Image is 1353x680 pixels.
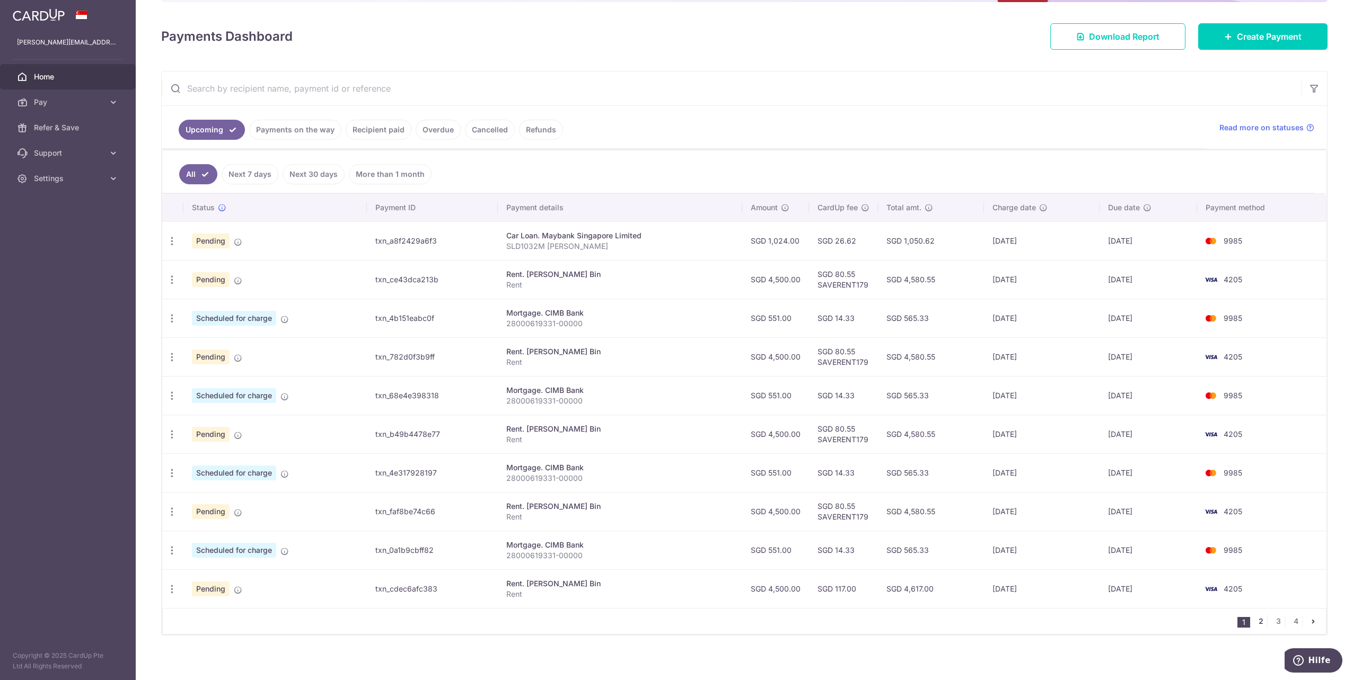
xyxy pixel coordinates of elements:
td: SGD 4,500.00 [742,415,809,453]
div: Car Loan. Maybank Singapore Limited [506,230,734,241]
td: SGD 80.55 SAVERENT179 [809,260,878,299]
a: 3 [1272,615,1285,628]
td: SGD 14.33 [809,453,878,492]
a: 2 [1254,615,1267,628]
td: SGD 551.00 [742,531,809,569]
td: [DATE] [984,492,1100,531]
a: Payments on the way [249,120,341,140]
th: Payment method [1197,194,1326,221]
td: [DATE] [984,569,1100,608]
td: SGD 4,500.00 [742,260,809,299]
td: SGD 26.62 [809,221,878,260]
p: Rent [506,512,734,522]
a: Next 30 days [283,164,345,184]
a: Download Report [1050,23,1185,50]
p: Rent [506,280,734,290]
span: Pay [34,97,104,108]
div: Rent. [PERSON_NAME] Bin [506,346,734,357]
span: Charge date [992,202,1036,213]
th: Payment details [498,194,742,221]
span: Pending [192,581,230,596]
img: Bank Card [1200,428,1222,441]
a: Overdue [416,120,461,140]
td: [DATE] [1100,299,1197,337]
td: [DATE] [984,531,1100,569]
p: Rent [506,357,734,368]
th: Payment ID [367,194,498,221]
p: 28000619331-00000 [506,473,734,484]
a: Read more on statuses [1219,122,1314,133]
td: [DATE] [1100,376,1197,415]
td: [DATE] [984,221,1100,260]
td: SGD 14.33 [809,376,878,415]
span: CardUp fee [818,202,858,213]
td: [DATE] [1100,492,1197,531]
td: [DATE] [1100,453,1197,492]
td: SGD 80.55 SAVERENT179 [809,492,878,531]
input: Search by recipient name, payment id or reference [162,71,1302,105]
img: Bank Card [1200,312,1222,325]
td: txn_4b151eabc0f [367,299,498,337]
span: Scheduled for charge [192,466,276,480]
img: CardUp [13,8,65,21]
div: Rent. [PERSON_NAME] Bin [506,424,734,434]
td: txn_782d0f3b9ff [367,337,498,376]
span: Settings [34,173,104,184]
span: 9985 [1224,391,1242,400]
span: Pending [192,427,230,442]
td: [DATE] [984,453,1100,492]
td: [DATE] [984,376,1100,415]
span: Scheduled for charge [192,388,276,403]
span: Pending [192,234,230,248]
td: SGD 551.00 [742,376,809,415]
nav: pager [1237,609,1326,634]
img: Bank Card [1200,583,1222,595]
p: Rent [506,434,734,445]
a: 4 [1289,615,1302,628]
td: [DATE] [1100,337,1197,376]
td: [DATE] [984,415,1100,453]
a: Upcoming [179,120,245,140]
a: Cancelled [465,120,515,140]
span: Amount [751,202,778,213]
a: More than 1 month [349,164,432,184]
div: Rent. [PERSON_NAME] Bin [506,501,734,512]
span: Scheduled for charge [192,543,276,558]
span: 9985 [1224,236,1242,245]
p: [PERSON_NAME][EMAIL_ADDRESS][PERSON_NAME][DOMAIN_NAME] [17,37,119,48]
img: Bank Card [1200,273,1222,286]
td: [DATE] [1100,415,1197,453]
p: 28000619331-00000 [506,550,734,561]
img: Bank Card [1200,351,1222,363]
span: Home [34,71,104,82]
span: Refer & Save [34,122,104,133]
span: 4205 [1224,352,1242,361]
span: 9985 [1224,545,1242,554]
span: Create Payment [1237,30,1302,43]
div: Mortgage. CIMB Bank [506,462,734,473]
p: 28000619331-00000 [506,396,734,406]
td: SGD 4,500.00 [742,492,809,531]
p: SLD1032M [PERSON_NAME] [506,241,734,252]
td: txn_cdec6afc383 [367,569,498,608]
a: Create Payment [1198,23,1328,50]
td: txn_a8f2429a6f3 [367,221,498,260]
td: SGD 4,580.55 [878,337,983,376]
span: 9985 [1224,468,1242,477]
iframe: Öffnet ein Widget, in dem Sie weitere Informationen finden [1285,648,1342,675]
td: [DATE] [984,260,1100,299]
a: Refunds [519,120,563,140]
td: txn_4e317928197 [367,453,498,492]
p: 28000619331-00000 [506,318,734,329]
div: Mortgage. CIMB Bank [506,308,734,318]
img: Bank Card [1200,235,1222,247]
td: SGD 80.55 SAVERENT179 [809,415,878,453]
td: SGD 4,617.00 [878,569,983,608]
span: Due date [1108,202,1140,213]
span: 4205 [1224,430,1242,439]
p: Rent [506,589,734,600]
span: Status [192,202,215,213]
td: SGD 565.33 [878,376,983,415]
td: SGD 80.55 SAVERENT179 [809,337,878,376]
